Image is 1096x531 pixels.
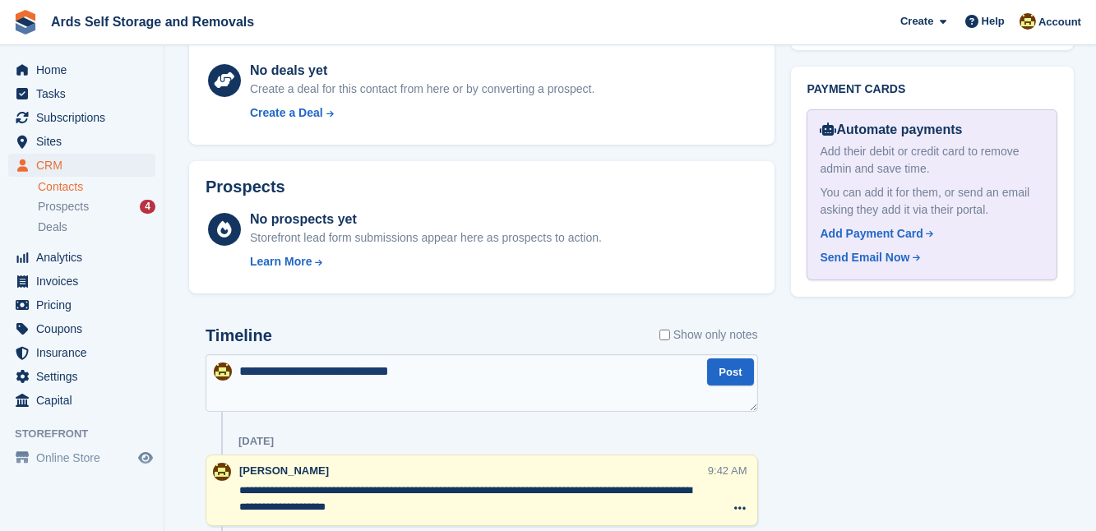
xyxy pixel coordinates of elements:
[38,179,155,195] a: Contacts
[36,293,135,316] span: Pricing
[36,82,135,105] span: Tasks
[8,130,155,153] a: menu
[44,8,261,35] a: Ards Self Storage and Removals
[1020,13,1036,30] img: Mark McFerran
[8,246,155,269] a: menu
[250,61,594,81] div: No deals yet
[36,317,135,340] span: Coupons
[36,106,135,129] span: Subscriptions
[36,270,135,293] span: Invoices
[38,219,67,235] span: Deals
[213,463,231,481] img: Mark McFerran
[38,219,155,236] a: Deals
[36,58,135,81] span: Home
[250,253,312,270] div: Learn More
[136,448,155,468] a: Preview store
[8,341,155,364] a: menu
[8,82,155,105] a: menu
[36,446,135,469] span: Online Store
[214,362,232,381] img: Mark McFerran
[36,130,135,153] span: Sites
[821,225,1037,242] a: Add Payment Card
[36,341,135,364] span: Insurance
[8,154,155,177] a: menu
[38,199,89,215] span: Prospects
[8,389,155,412] a: menu
[250,81,594,98] div: Create a deal for this contact from here or by converting a prospect.
[36,246,135,269] span: Analytics
[250,253,602,270] a: Learn More
[8,270,155,293] a: menu
[239,464,329,477] span: [PERSON_NAME]
[250,229,602,247] div: Storefront lead form submissions appear here as prospects to action.
[13,10,38,35] img: stora-icon-8386f47178a22dfd0bd8f6a31ec36ba5ce8667c1dd55bd0f319d3a0aa187defe.svg
[707,358,753,386] button: Post
[821,120,1043,140] div: Automate payments
[821,143,1043,178] div: Add their debit or credit card to remove admin and save time.
[206,178,285,196] h2: Prospects
[821,225,923,242] div: Add Payment Card
[8,365,155,388] a: menu
[821,184,1043,219] div: You can add it for them, or send an email asking they add it via their portal.
[8,446,155,469] a: menu
[250,104,323,122] div: Create a Deal
[36,389,135,412] span: Capital
[821,249,910,266] div: Send Email Now
[140,200,155,214] div: 4
[36,154,135,177] span: CRM
[250,210,602,229] div: No prospects yet
[250,104,594,122] a: Create a Deal
[15,426,164,442] span: Storefront
[1038,14,1081,30] span: Account
[8,317,155,340] a: menu
[238,435,274,448] div: [DATE]
[807,83,1057,96] h2: Payment cards
[8,106,155,129] a: menu
[900,13,933,30] span: Create
[8,293,155,316] a: menu
[659,326,670,344] input: Show only notes
[982,13,1005,30] span: Help
[206,326,272,345] h2: Timeline
[708,463,747,478] div: 9:42 AM
[659,326,758,344] label: Show only notes
[38,198,155,215] a: Prospects 4
[36,365,135,388] span: Settings
[8,58,155,81] a: menu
